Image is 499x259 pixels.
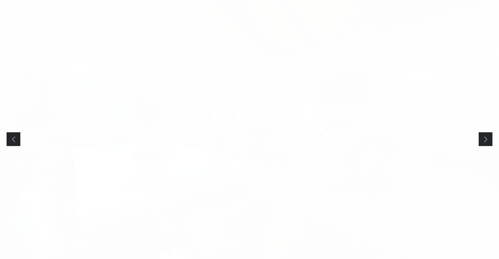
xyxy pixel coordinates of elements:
[479,132,492,146] a: Next
[353,233,424,237] span: Explore Nearby
[187,233,237,237] span: View Our Amenities
[166,224,333,259] a: View Our Amenities
[337,25,380,30] span: [PHONE_NUMBER]
[406,24,456,31] a: Find Your Home
[337,25,380,30] a: Call Us at (253) 642-8681
[469,24,486,30] button: Open Menu
[242,25,282,30] a: Furnished Rentals
[20,233,92,237] span: Find Your Floorplan
[7,132,20,146] a: Previous
[296,25,323,30] a: Book a Tour
[333,224,499,259] a: Explore Nearby
[20,239,92,249] span: Thoughtful Interiors
[13,7,95,48] img: Wellstone
[353,239,424,249] span: Everything In Reach
[187,239,237,249] span: Modern Living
